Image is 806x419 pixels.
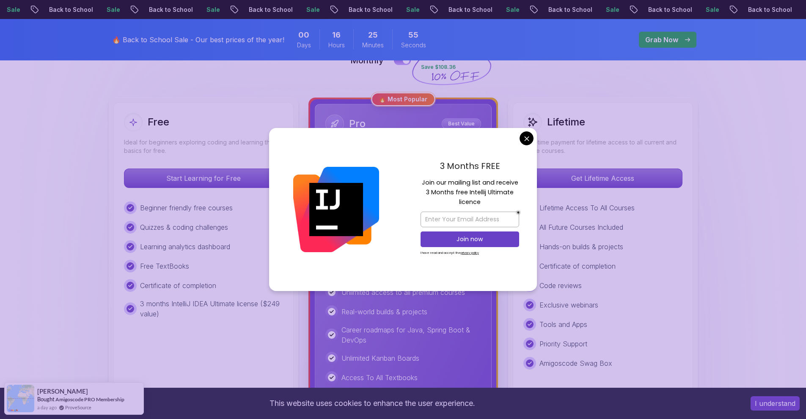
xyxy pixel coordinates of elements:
h2: Lifetime [547,115,585,129]
p: Career roadmaps for Java, Spring Boot & DevOps [341,325,481,345]
button: Start Learning for Free [124,169,283,188]
p: Back to School [442,5,499,14]
p: 3 months IntelliJ IDEA Ultimate license ($249 value) [140,299,283,319]
p: Code reviews [539,280,582,291]
p: Tools and Apps [539,319,587,329]
p: Hands-on builds & projects [539,242,623,252]
p: Sale [100,5,127,14]
button: Accept cookies [751,396,800,411]
p: Sale [399,5,426,14]
p: Sale [499,5,526,14]
p: Ideal for beginners exploring coding and learning the basics for free. [124,138,283,155]
p: Grab Now [645,35,678,45]
p: Back to School [342,5,399,14]
span: Hours [328,41,345,49]
span: 25 Minutes [368,29,378,41]
p: Beginner friendly free courses [140,203,233,213]
span: Minutes [362,41,384,49]
p: All Future Courses Included [539,222,623,232]
p: Sale [599,5,626,14]
p: Monthly [350,54,384,66]
a: Amigoscode PRO Membership [55,396,124,403]
span: 55 Seconds [408,29,418,41]
p: Quizzes & coding challenges [140,222,228,232]
p: Unlimited access to all premium courses [341,287,465,297]
p: Amigoscode Swag Box [539,358,612,368]
p: Priority Support [539,339,587,349]
p: Back to School [242,5,300,14]
h2: Pro [349,117,366,131]
p: Back to School [42,5,100,14]
p: Back to School [641,5,699,14]
span: a day ago [37,404,57,411]
button: Get Lifetime Access [523,169,682,188]
p: Best Value [443,120,480,128]
img: provesource social proof notification image [7,385,34,412]
div: This website uses cookies to enhance the user experience. [6,394,738,413]
span: 0 Days [298,29,309,41]
p: Get Lifetime Access [524,169,682,188]
p: Lifetime Access To All Courses [539,203,635,213]
p: Real-world builds & projects [341,307,427,317]
p: Sale [200,5,227,14]
p: Access To All Textbooks [341,373,418,383]
p: Back to School [142,5,200,14]
p: Back to School [741,5,799,14]
p: Sale [300,5,327,14]
span: Bought [37,396,55,403]
p: Certificate of completion [539,261,616,271]
span: Seconds [401,41,426,49]
span: Days [297,41,311,49]
p: One-time payment for lifetime access to all current and future courses. [523,138,682,155]
p: Unlimited Kanban Boards [341,353,419,363]
p: Learning analytics dashboard [140,242,230,252]
p: 🔥 Back to School Sale - Our best prices of the year! [112,35,284,45]
p: Exclusive webinars [539,300,598,310]
span: [PERSON_NAME] [37,388,88,395]
a: Get Lifetime Access [523,174,682,182]
p: Start Learning for Free [124,169,283,188]
p: Certificate of completion [140,280,216,291]
p: Sale [699,5,726,14]
a: ProveSource [65,404,91,411]
p: Back to School [542,5,599,14]
p: Free TextBooks [140,261,189,271]
a: Start Learning for Free [124,174,283,182]
span: 16 Hours [332,29,341,41]
h2: Free [148,115,169,129]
